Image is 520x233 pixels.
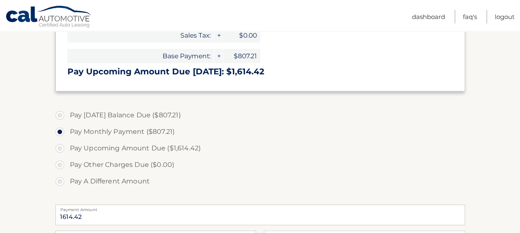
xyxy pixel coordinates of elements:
[67,28,214,43] span: Sales Tax:
[55,140,465,157] label: Pay Upcoming Amount Due ($1,614.42)
[67,67,453,77] h3: Pay Upcoming Amount Due [DATE]: $1,614.42
[495,10,515,24] a: Logout
[55,204,465,211] label: Payment Amount
[55,204,465,225] input: Payment Amount
[5,5,92,29] a: Cal Automotive
[223,49,260,63] span: $807.21
[67,49,214,63] span: Base Payment:
[55,124,465,140] label: Pay Monthly Payment ($807.21)
[214,49,223,63] span: +
[412,10,445,24] a: Dashboard
[223,28,260,43] span: $0.00
[55,157,465,173] label: Pay Other Charges Due ($0.00)
[463,10,477,24] a: FAQ's
[214,28,223,43] span: +
[55,173,465,190] label: Pay A Different Amount
[55,107,465,124] label: Pay [DATE] Balance Due ($807.21)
